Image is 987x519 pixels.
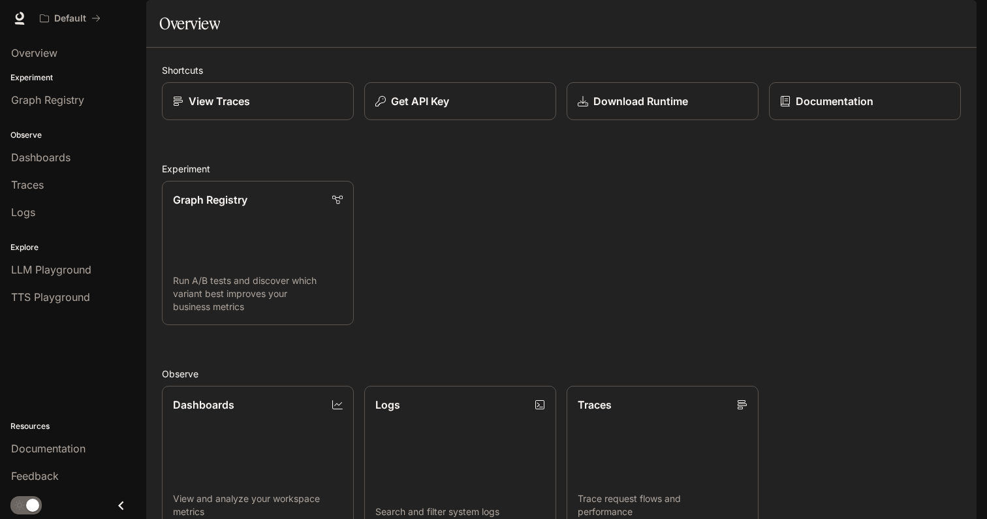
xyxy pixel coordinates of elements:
p: View and analyze your workspace metrics [173,492,343,518]
p: Trace request flows and performance [578,492,747,518]
h2: Experiment [162,162,961,176]
p: View Traces [189,93,250,109]
a: Documentation [769,82,961,120]
p: Dashboards [173,397,234,413]
p: Traces [578,397,612,413]
p: Run A/B tests and discover which variant best improves your business metrics [173,274,343,313]
a: Graph RegistryRun A/B tests and discover which variant best improves your business metrics [162,181,354,325]
button: All workspaces [34,5,106,31]
h2: Observe [162,367,961,381]
h2: Shortcuts [162,63,961,77]
p: Documentation [796,93,873,109]
p: Graph Registry [173,192,247,208]
p: Download Runtime [593,93,688,109]
button: Get API Key [364,82,556,120]
p: Default [54,13,86,24]
a: View Traces [162,82,354,120]
a: Download Runtime [567,82,759,120]
p: Logs [375,397,400,413]
p: Search and filter system logs [375,505,545,518]
p: Get API Key [391,93,449,109]
h1: Overview [159,10,220,37]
